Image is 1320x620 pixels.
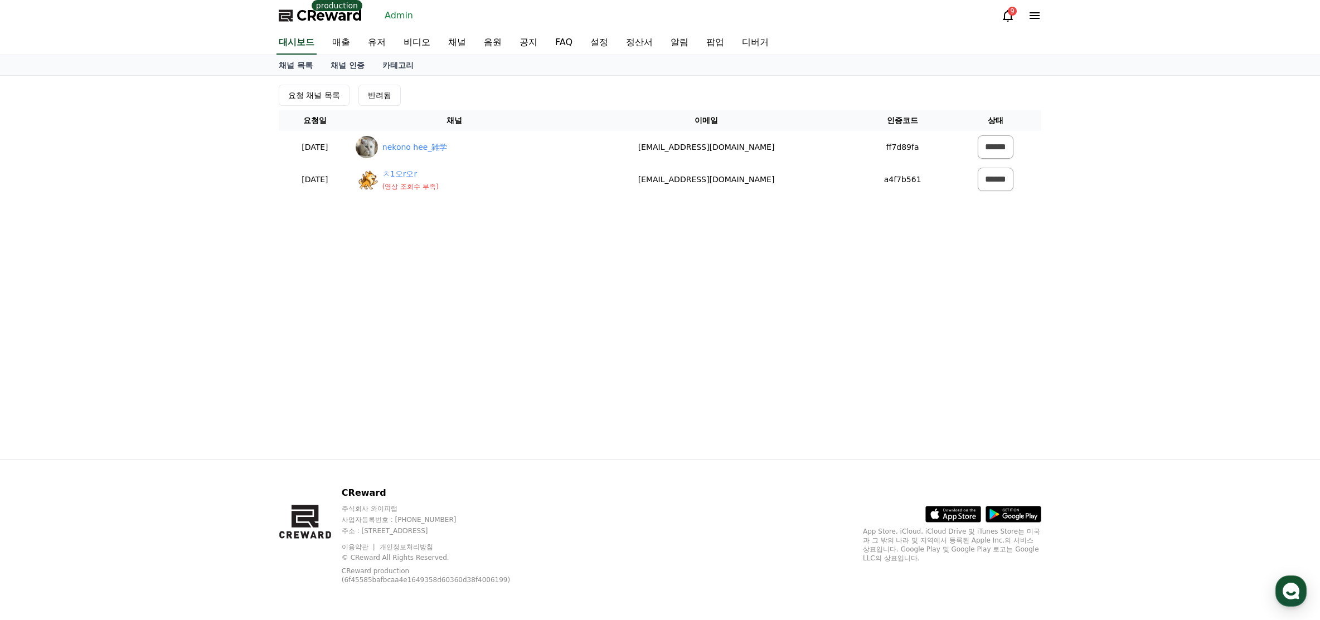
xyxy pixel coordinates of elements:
[323,31,359,55] a: 매출
[270,55,322,75] a: 채널 목록
[697,31,733,55] a: 팝업
[279,85,350,106] button: 요청 채널 목록
[342,543,377,551] a: 이용약관
[342,567,520,584] p: CReward production (6f45585bafbcaa4e1649358d60360d38f4006199)
[288,90,340,101] div: 요청 채널 목록
[395,31,439,55] a: 비디오
[279,7,362,25] a: CReward
[557,163,855,196] td: [EMAIL_ADDRESS][DOMAIN_NAME]
[359,31,395,55] a: 유저
[855,163,950,196] td: a4f7b561
[356,136,378,158] img: nekono hee_雑学
[279,110,351,131] th: 요청일
[382,168,439,180] a: ㅊ1오r오r
[950,110,1041,131] th: 상태
[733,31,778,55] a: 디버거
[863,527,1041,563] p: App Store, iCloud, iCloud Drive 및 iTunes Store는 미국과 그 밖의 나라 및 지역에서 등록된 Apple Inc.의 서비스 상표입니다. Goo...
[342,515,537,524] p: 사업자등록번호 : [PHONE_NUMBER]
[617,31,662,55] a: 정산서
[380,543,433,551] a: 개인정보처리방침
[368,90,391,101] div: 반려됨
[511,31,546,55] a: 공지
[380,7,418,25] a: Admin
[342,553,537,562] p: © CReward All Rights Reserved.
[322,55,373,75] a: 채널 인증
[351,110,557,131] th: 채널
[546,31,581,55] a: FAQ
[557,110,855,131] th: 이메일
[356,168,378,191] img: ㅊ1오r오r
[342,504,537,513] p: 주식회사 와이피랩
[855,131,950,163] td: ff7d89fa
[439,31,475,55] a: 채널
[342,486,537,500] p: CReward
[283,174,347,185] p: [DATE]
[342,526,537,535] p: 주소 : [STREET_ADDRESS]
[1008,7,1017,16] div: 9
[276,31,317,55] a: 대시보드
[283,141,347,153] p: [DATE]
[557,131,855,163] td: [EMAIL_ADDRESS][DOMAIN_NAME]
[855,110,950,131] th: 인증코드
[373,55,423,75] a: 카테고리
[1001,9,1015,22] a: 9
[358,85,401,106] button: 반려됨
[382,182,439,191] p: ( 영상 조회수 부족 )
[297,7,362,25] span: CReward
[581,31,617,55] a: 설정
[382,141,448,153] a: nekono hee_雑学
[662,31,697,55] a: 알림
[475,31,511,55] a: 음원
